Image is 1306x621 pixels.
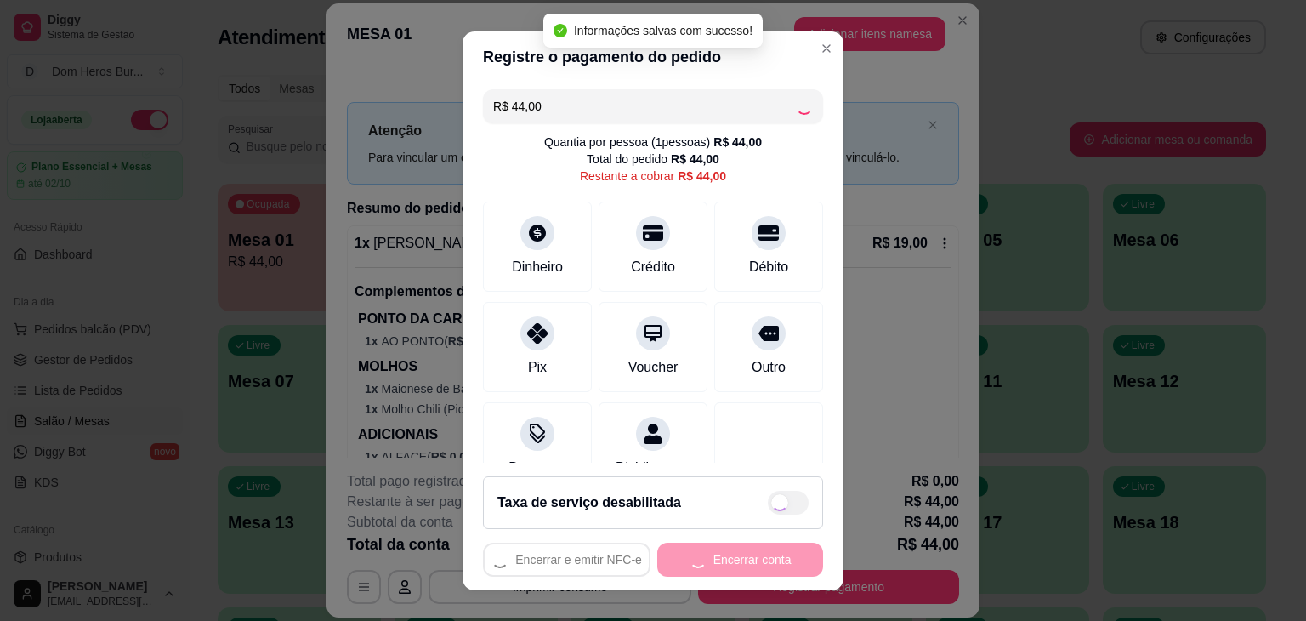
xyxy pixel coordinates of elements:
div: Pix [528,357,547,378]
div: R$ 44,00 [671,151,719,168]
div: Dividir conta [616,458,690,478]
div: Outro [752,357,786,378]
input: Ex.: hambúrguer de cordeiro [493,89,796,123]
div: Quantia por pessoa ( 1 pessoas) [544,134,762,151]
div: Loading [796,98,813,115]
div: Voucher [628,357,679,378]
div: Desconto [508,458,566,478]
div: R$ 44,00 [678,168,726,185]
span: check-circle [554,24,567,37]
div: Débito [749,257,788,277]
div: Crédito [631,257,675,277]
header: Registre o pagamento do pedido [463,31,843,83]
div: Dinheiro [512,257,563,277]
div: Restante a cobrar [580,168,726,185]
button: Close [813,35,840,62]
div: Total do pedido [587,151,719,168]
div: R$ 44,00 [713,134,762,151]
h2: Taxa de serviço desabilitada [497,493,681,513]
span: Informações salvas com sucesso! [574,24,752,37]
